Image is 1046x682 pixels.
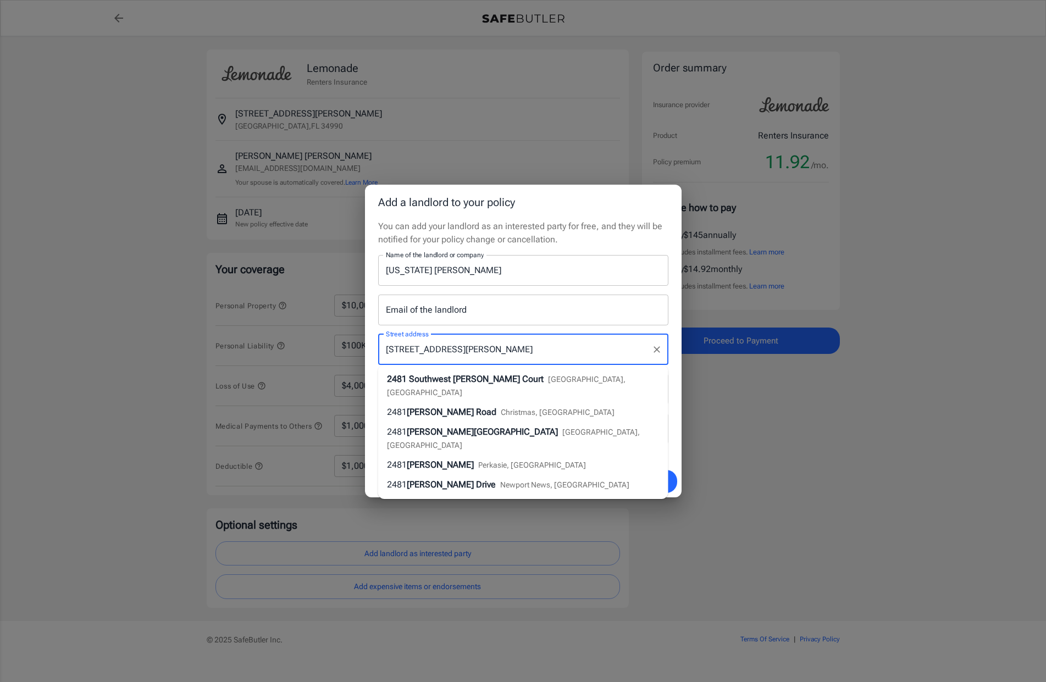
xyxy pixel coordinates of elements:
[387,426,407,437] span: 2481
[407,426,558,437] span: [PERSON_NAME][GEOGRAPHIC_DATA]
[387,374,407,384] span: 2481
[500,480,629,489] span: Newport News, [GEOGRAPHIC_DATA]
[407,479,496,490] span: [PERSON_NAME] Drive
[407,459,474,470] span: [PERSON_NAME]
[387,407,407,417] span: 2481
[478,461,586,469] span: Perkasie, [GEOGRAPHIC_DATA]
[386,329,429,339] label: Street address
[365,185,682,220] h2: Add a landlord to your policy
[386,250,484,259] label: Name of the landlord or company
[649,342,665,357] button: Clear
[387,459,407,470] span: 2481
[407,407,496,417] span: [PERSON_NAME] Road
[387,479,407,490] span: 2481
[409,374,544,384] span: Southwest [PERSON_NAME] Court
[501,408,615,417] span: Christmas, [GEOGRAPHIC_DATA]
[378,220,668,246] p: You can add your landlord as an interested party for free, and they will be notified for your pol...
